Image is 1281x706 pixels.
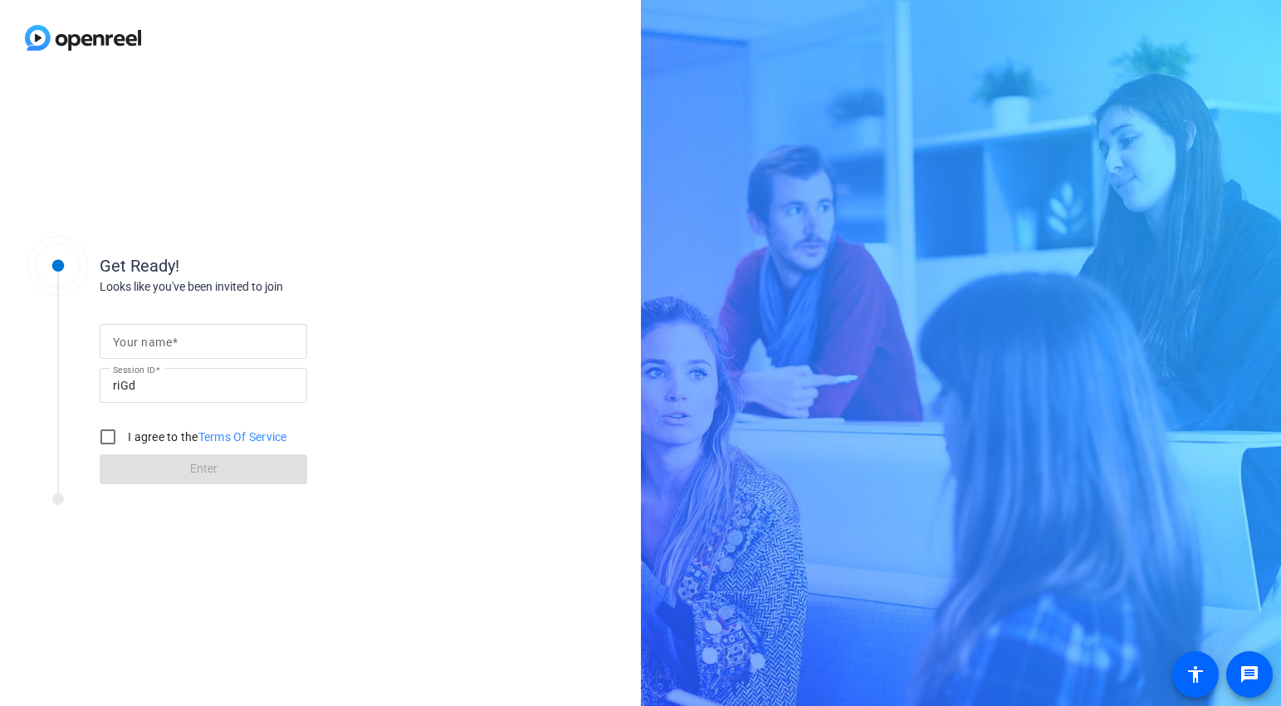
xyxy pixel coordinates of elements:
[100,278,432,296] div: Looks like you've been invited to join
[198,430,287,444] a: Terms Of Service
[1186,664,1205,684] mat-icon: accessibility
[1239,664,1259,684] mat-icon: message
[113,365,155,375] mat-label: Session ID
[100,253,432,278] div: Get Ready!
[113,336,172,349] mat-label: Your name
[125,429,287,445] label: I agree to the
